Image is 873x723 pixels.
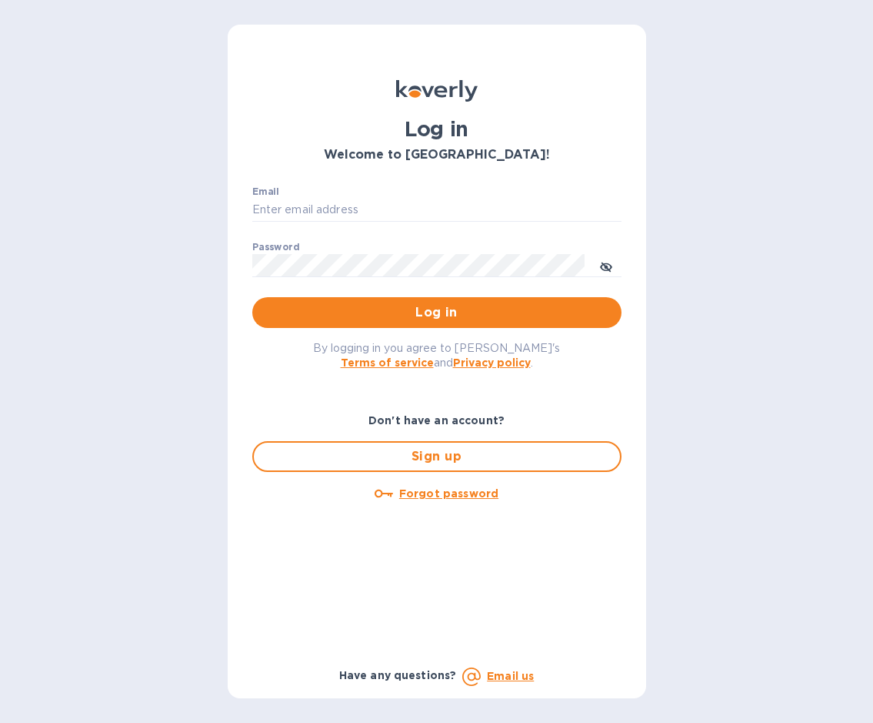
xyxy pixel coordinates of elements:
[265,303,609,322] span: Log in
[487,670,534,682] a: Email us
[252,441,621,472] button: Sign up
[591,250,621,281] button: toggle password visibility
[339,669,457,681] b: Have any questions?
[252,199,621,222] input: Enter email address
[252,148,621,162] h3: Welcome to [GEOGRAPHIC_DATA]!
[341,356,434,369] a: Terms of service
[252,117,621,142] h1: Log in
[399,487,498,500] u: Forgot password
[396,80,478,102] img: Koverly
[252,297,621,328] button: Log in
[266,447,608,466] span: Sign up
[252,243,299,253] label: Password
[313,342,560,369] span: By logging in you agree to [PERSON_NAME]'s and .
[453,356,531,369] a: Privacy policy
[368,414,505,427] b: Don't have an account?
[252,188,279,197] label: Email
